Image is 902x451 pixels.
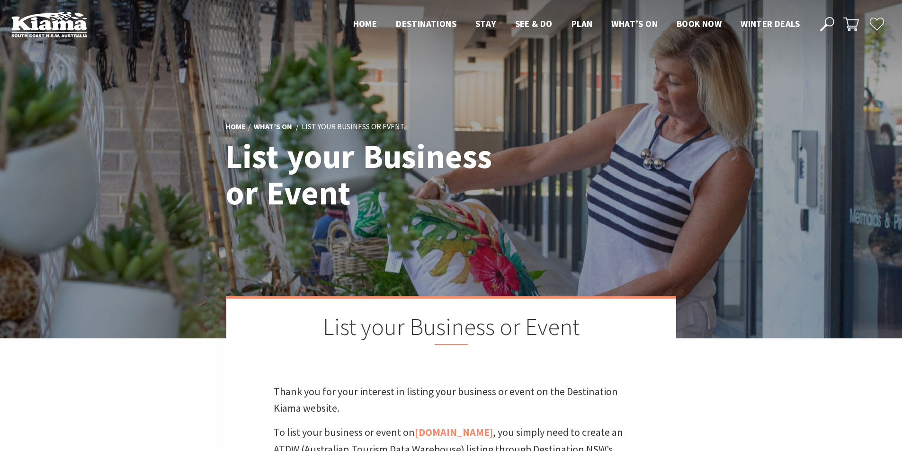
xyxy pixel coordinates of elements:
[225,122,246,133] a: Home
[344,17,809,32] nav: Main Menu
[475,18,496,29] span: Stay
[741,18,800,29] span: Winter Deals
[415,425,493,439] a: [DOMAIN_NAME]
[274,383,629,416] p: Thank you for your interest in listing your business or event on the Destination Kiama website.
[254,122,292,133] a: What’s On
[274,313,629,345] h2: List your Business or Event
[572,18,593,29] span: Plan
[302,121,405,133] li: List your Business or Event
[225,138,493,211] h1: List your Business or Event
[677,18,722,29] span: Book now
[353,18,377,29] span: Home
[11,11,87,37] img: Kiama Logo
[396,18,456,29] span: Destinations
[515,18,553,29] span: See & Do
[611,18,658,29] span: What’s On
